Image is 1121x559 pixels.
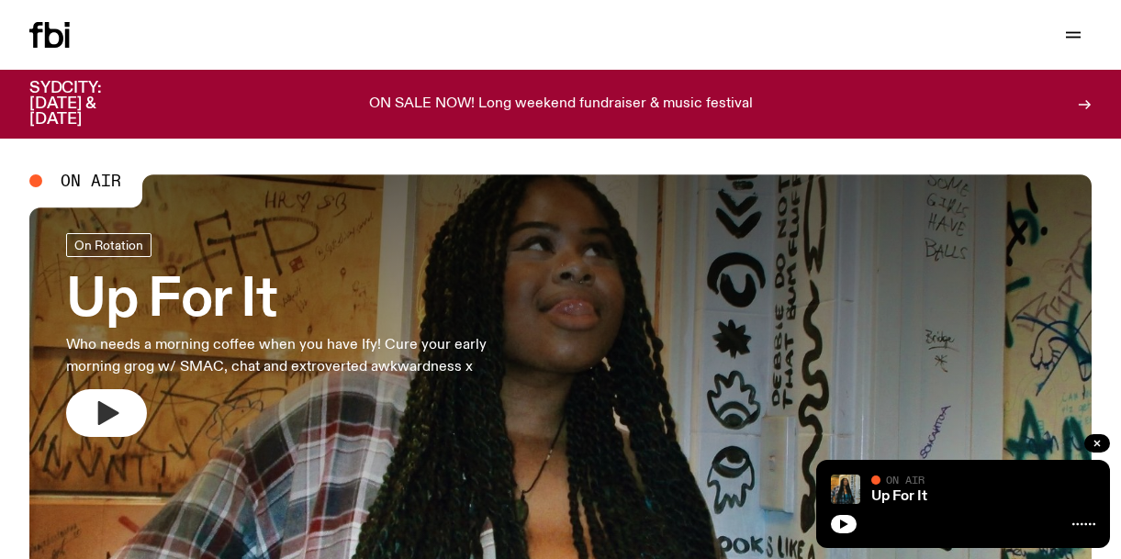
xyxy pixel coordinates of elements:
span: On Air [886,474,925,486]
p: Who needs a morning coffee when you have Ify! Cure your early morning grog w/ SMAC, chat and extr... [66,334,536,378]
a: Up For ItWho needs a morning coffee when you have Ify! Cure your early morning grog w/ SMAC, chat... [66,233,536,437]
h3: SYDCITY: [DATE] & [DATE] [29,81,147,128]
h3: Up For It [66,275,536,327]
a: On Rotation [66,233,151,257]
span: On Air [61,173,121,189]
span: On Rotation [74,238,143,252]
a: Up For It [871,489,927,504]
p: ON SALE NOW! Long weekend fundraiser & music festival [369,96,753,113]
img: Ify - a Brown Skin girl with black braided twists, looking up to the side with her tongue stickin... [831,475,860,504]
